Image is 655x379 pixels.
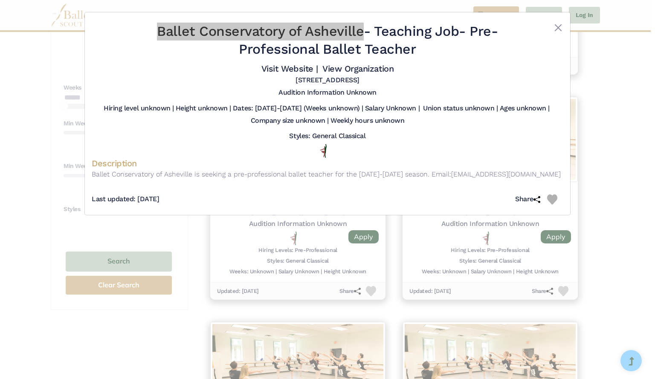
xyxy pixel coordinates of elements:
[92,195,159,204] h5: Last updated: [DATE]
[289,132,365,141] h5: Styles: General Classical
[104,104,174,113] h5: Hiring level unknown |
[374,23,459,39] span: Teaching Job
[92,169,563,180] p: Ballet Conservatory of Asheville is seeking a pre-professional ballet teacher for the [DATE]-[DAT...
[233,104,363,113] h5: Dates: [DATE]-[DATE] (Weeks unknown) |
[330,116,404,125] h5: Weekly hours unknown
[515,195,547,204] h5: Share
[553,23,563,33] button: Close
[423,104,498,113] h5: Union status unknown |
[278,88,377,97] h5: Audition Information Unknown
[296,76,359,85] h5: [STREET_ADDRESS]
[261,64,318,74] a: Visit Website |
[365,104,420,113] h5: Salary Unknown |
[176,104,231,113] h5: Height unknown |
[322,64,394,74] a: View Organization
[500,104,550,113] h5: Ages unknown |
[157,23,364,39] span: Ballet Conservatory of Asheville
[547,194,557,205] img: Heart
[92,158,563,169] h4: Description
[320,144,327,158] img: All
[131,23,524,58] h2: - - Pre-Professional Ballet Teacher
[251,116,329,125] h5: Company size unknown |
